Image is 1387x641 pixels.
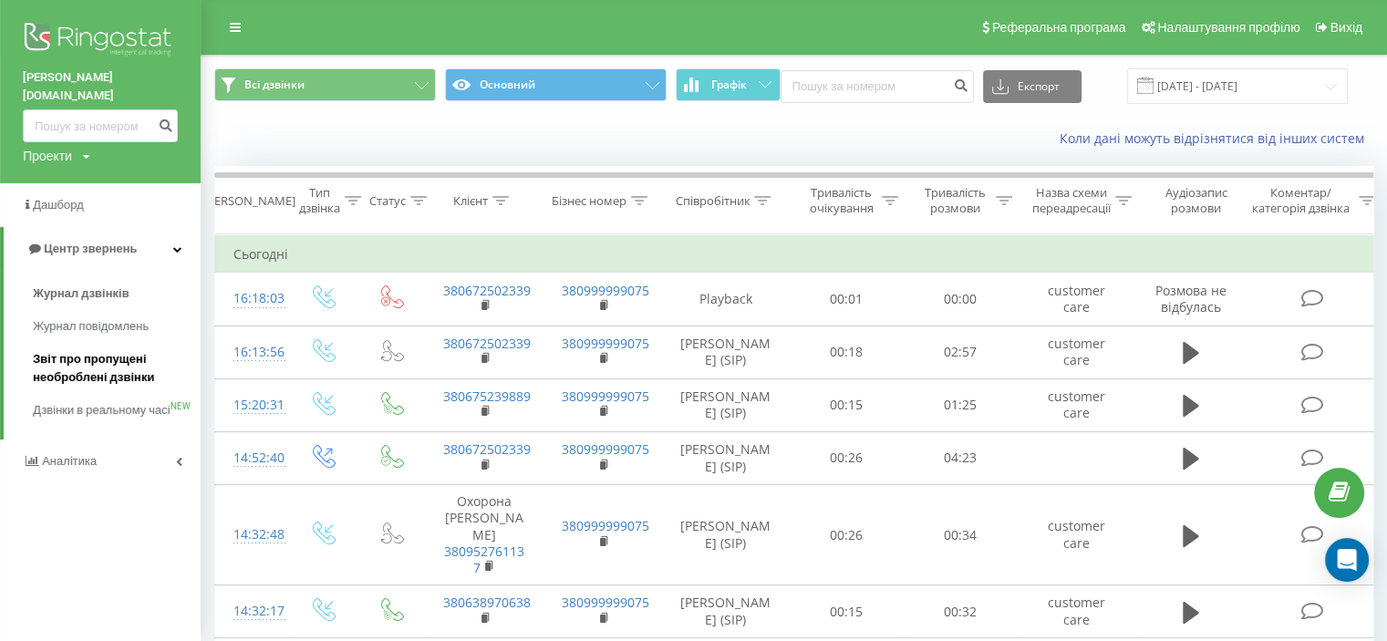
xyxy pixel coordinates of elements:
[203,193,295,209] div: [PERSON_NAME]
[1032,185,1111,216] div: Назва схеми переадресації
[781,70,974,103] input: Пошук за номером
[23,18,178,64] img: Ringostat logo
[1018,485,1136,585] td: customer care
[676,68,781,101] button: Графік
[443,282,531,299] a: 380672502339
[662,273,790,326] td: Playback
[1247,185,1354,216] div: Коментар/категорія дзвінка
[552,193,626,209] div: Бізнес номер
[562,517,649,534] a: 380999999075
[562,440,649,458] a: 380999999075
[33,401,170,419] span: Дзвінки в реальному часі
[904,378,1018,431] td: 01:25
[4,227,201,271] a: Центр звернень
[23,68,178,105] a: [PERSON_NAME][DOMAIN_NAME]
[214,68,436,101] button: Всі дзвінки
[233,281,270,316] div: 16:18:03
[662,585,790,638] td: [PERSON_NAME] (SIP)
[675,193,750,209] div: Співробітник
[790,273,904,326] td: 00:01
[42,454,97,468] span: Аналiтика
[33,277,201,310] a: Журнал дзвінків
[445,68,667,101] button: Основний
[33,198,84,212] span: Дашборд
[369,193,406,209] div: Статус
[1018,326,1136,378] td: customer care
[904,273,1018,326] td: 00:00
[562,282,649,299] a: 380999999075
[33,343,201,394] a: Звіт про пропущені необроблені дзвінки
[33,350,191,387] span: Звіт про пропущені необроблені дзвінки
[425,485,543,585] td: Охорона [PERSON_NAME]
[1325,538,1369,582] div: Open Intercom Messenger
[904,326,1018,378] td: 02:57
[233,335,270,370] div: 16:13:56
[562,335,649,352] a: 380999999075
[244,78,305,92] span: Всі дзвінки
[1157,20,1299,35] span: Налаштування профілю
[992,20,1126,35] span: Реферальна програма
[904,431,1018,484] td: 04:23
[233,388,270,423] div: 15:20:31
[44,242,137,255] span: Центр звернень
[443,388,531,405] a: 380675239889
[790,485,904,585] td: 00:26
[662,326,790,378] td: [PERSON_NAME] (SIP)
[662,431,790,484] td: [PERSON_NAME] (SIP)
[23,109,178,142] input: Пошук за номером
[904,585,1018,638] td: 00:32
[662,485,790,585] td: [PERSON_NAME] (SIP)
[1330,20,1362,35] span: Вихід
[919,185,991,216] div: Тривалість розмови
[233,594,270,629] div: 14:32:17
[983,70,1082,103] button: Експорт
[1018,273,1136,326] td: customer care
[33,284,129,303] span: Журнал дзвінків
[215,236,1382,273] td: Сьогодні
[33,317,149,336] span: Журнал повідомлень
[790,585,904,638] td: 00:15
[790,431,904,484] td: 00:26
[444,543,524,576] a: 380952761137
[1060,129,1373,147] a: Коли дані можуть відрізнятися вiд інших систем
[233,517,270,553] div: 14:32:48
[233,440,270,476] div: 14:52:40
[33,394,201,427] a: Дзвінки в реальному часіNEW
[562,594,649,611] a: 380999999075
[790,326,904,378] td: 00:18
[904,485,1018,585] td: 00:34
[453,193,488,209] div: Клієнт
[805,185,877,216] div: Тривалість очікування
[443,594,531,611] a: 380638970638
[1018,585,1136,638] td: customer care
[711,78,747,91] span: Графік
[443,440,531,458] a: 380672502339
[23,147,72,165] div: Проекти
[790,378,904,431] td: 00:15
[1152,185,1240,216] div: Аудіозапис розмови
[299,185,340,216] div: Тип дзвінка
[443,335,531,352] a: 380672502339
[662,378,790,431] td: [PERSON_NAME] (SIP)
[33,310,201,343] a: Журнал повідомлень
[562,388,649,405] a: 380999999075
[1155,282,1227,315] span: Розмова не відбулась
[1018,378,1136,431] td: customer care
